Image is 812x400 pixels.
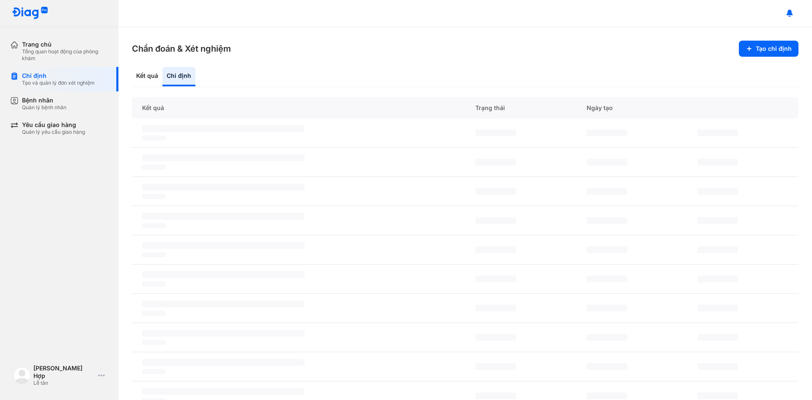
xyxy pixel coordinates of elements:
button: Tạo chỉ định [739,41,798,57]
div: Quản lý bệnh nhân [22,104,66,111]
span: ‌ [475,130,516,136]
span: ‌ [587,334,627,341]
div: Ngày tạo [576,97,688,119]
span: ‌ [475,159,516,166]
span: ‌ [587,392,627,399]
span: ‌ [142,271,304,278]
div: Kết quả [132,67,162,86]
span: ‌ [697,159,738,166]
span: ‌ [142,369,166,374]
div: Bệnh nhân [22,97,66,104]
span: ‌ [475,246,516,253]
span: ‌ [475,188,516,195]
div: Chỉ định [22,72,95,80]
h3: Chẩn đoán & Xét nghiệm [132,43,231,55]
span: ‌ [697,305,738,312]
span: ‌ [697,130,738,136]
div: Chỉ định [162,67,195,86]
span: ‌ [142,242,304,249]
span: ‌ [697,217,738,224]
div: Quản lý yêu cầu giao hàng [22,129,85,135]
span: ‌ [475,276,516,282]
span: ‌ [697,392,738,399]
span: ‌ [587,363,627,370]
span: ‌ [475,305,516,312]
span: ‌ [142,252,166,257]
span: ‌ [142,223,166,228]
div: Trạng thái [465,97,576,119]
span: ‌ [475,392,516,399]
span: ‌ [587,217,627,224]
div: Kết quả [132,97,465,119]
img: logo [12,7,48,20]
span: ‌ [587,246,627,253]
div: [PERSON_NAME] Hợp [33,364,95,380]
span: ‌ [142,330,304,337]
div: Tạo và quản lý đơn xét nghiệm [22,80,95,86]
div: Trang chủ [22,41,108,48]
span: ‌ [142,135,166,141]
span: ‌ [142,194,166,199]
span: ‌ [587,188,627,195]
span: ‌ [475,334,516,341]
span: ‌ [475,217,516,224]
span: ‌ [142,165,166,170]
span: ‌ [697,276,738,282]
span: ‌ [142,154,304,161]
span: ‌ [142,311,166,316]
img: logo [14,367,30,384]
span: ‌ [142,281,166,287]
span: ‌ [697,363,738,370]
span: ‌ [587,130,627,136]
div: Lễ tân [33,380,95,386]
span: ‌ [142,184,304,190]
span: ‌ [697,188,738,195]
span: ‌ [142,125,304,132]
span: ‌ [142,359,304,366]
span: ‌ [142,340,166,345]
span: ‌ [142,388,304,395]
span: ‌ [587,159,627,166]
span: ‌ [697,334,738,341]
span: ‌ [697,246,738,253]
span: ‌ [475,363,516,370]
span: ‌ [142,213,304,220]
div: Tổng quan hoạt động của phòng khám [22,48,108,62]
span: ‌ [142,301,304,307]
div: Yêu cầu giao hàng [22,121,85,129]
span: ‌ [587,276,627,282]
span: ‌ [587,305,627,312]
